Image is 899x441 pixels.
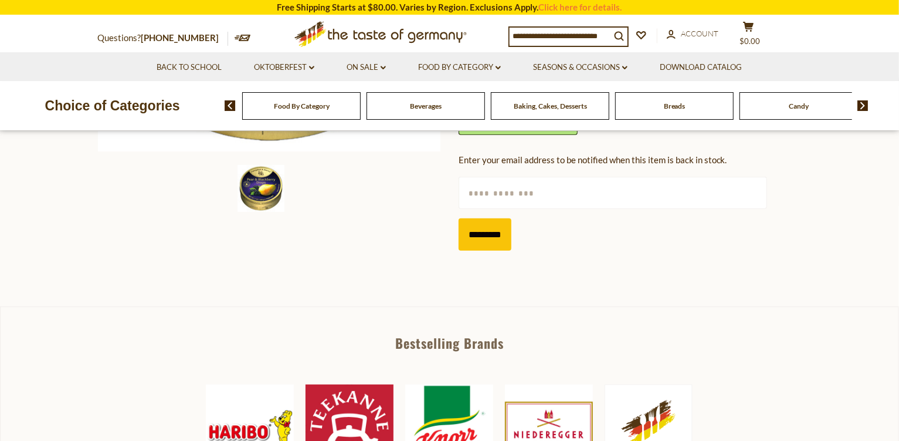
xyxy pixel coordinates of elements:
a: On Sale [347,61,386,74]
a: Candy [789,102,809,110]
div: Enter your email address to be notified when this item is back in stock. [459,153,802,167]
span: $0.00 [739,36,760,46]
p: Questions? [98,31,228,46]
a: Download Catalog [660,61,742,74]
img: next arrow [857,100,869,111]
a: Click here for details. [539,2,622,12]
a: Seasons & Occasions [533,61,627,74]
a: Oktoberfest [254,61,314,74]
a: [PHONE_NUMBER] [141,32,219,43]
div: Bestselling Brands [1,336,898,349]
img: Cavendish & Harvey Pear & Blackberry Candy Drops in large Tin 5.3 oz [238,165,284,212]
a: Back to School [157,61,222,74]
span: Account [681,29,719,38]
button: $0.00 [731,21,766,51]
a: Breads [664,102,686,110]
a: Food By Category [418,61,501,74]
a: Account [667,28,719,41]
a: Food By Category [274,102,330,110]
a: Beverages [410,102,442,110]
img: previous arrow [225,100,236,111]
a: Baking, Cakes, Desserts [514,102,587,110]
